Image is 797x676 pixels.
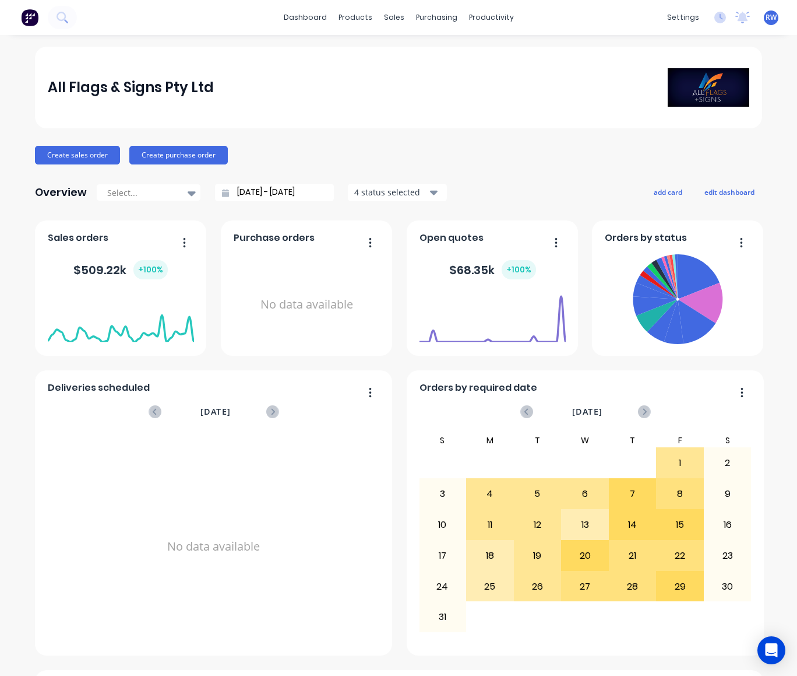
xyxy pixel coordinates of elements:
div: 22 [657,541,703,570]
span: [DATE] [200,405,231,418]
div: No data available [234,250,380,360]
button: Create sales order [35,146,120,164]
button: 4 status selected [348,184,447,201]
div: 3 [419,479,466,509]
div: M [466,433,514,447]
div: 18 [467,541,513,570]
div: 5 [514,479,561,509]
a: dashboard [278,9,333,26]
div: $ 509.22k [73,260,168,279]
div: 17 [419,541,466,570]
div: Overview [35,181,87,204]
div: 15 [657,510,703,540]
img: All Flags & Signs Pty Ltd [668,68,749,107]
div: 28 [609,572,656,601]
div: 6 [562,479,608,509]
div: + 100 % [502,260,536,279]
div: 10 [419,510,466,540]
div: S [704,433,752,447]
div: 19 [514,541,561,570]
div: 25 [467,572,513,601]
div: F [656,433,704,447]
span: [DATE] [572,405,602,418]
div: 4 status selected [354,186,428,198]
div: productivity [463,9,520,26]
div: $ 68.35k [449,260,536,279]
div: 2 [704,449,751,478]
button: edit dashboard [697,184,762,199]
div: S [419,433,467,447]
div: 7 [609,479,656,509]
div: 8 [657,479,703,509]
div: 1 [657,449,703,478]
div: No data available [48,433,380,660]
div: T [609,433,657,447]
div: 23 [704,541,751,570]
div: sales [378,9,410,26]
button: add card [646,184,690,199]
div: W [561,433,609,447]
span: Purchase orders [234,231,315,245]
div: 31 [419,603,466,632]
div: T [514,433,562,447]
div: 4 [467,479,513,509]
div: Open Intercom Messenger [757,636,785,664]
div: 14 [609,510,656,540]
button: Create purchase order [129,146,228,164]
div: 12 [514,510,561,540]
div: 20 [562,541,608,570]
div: 26 [514,572,561,601]
div: 24 [419,572,466,601]
div: settings [661,9,705,26]
div: 9 [704,479,751,509]
span: Orders by status [605,231,687,245]
div: All Flags & Signs Pty Ltd [48,76,214,99]
div: 27 [562,572,608,601]
div: 16 [704,510,751,540]
div: 11 [467,510,513,540]
div: + 100 % [133,260,168,279]
span: RW [766,12,777,23]
div: 30 [704,572,751,601]
span: Orders by required date [419,381,537,395]
div: 29 [657,572,703,601]
span: Sales orders [48,231,108,245]
span: Deliveries scheduled [48,381,150,395]
div: 13 [562,510,608,540]
span: Open quotes [419,231,484,245]
div: products [333,9,378,26]
div: 21 [609,541,656,570]
div: purchasing [410,9,463,26]
img: Factory [21,9,38,26]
